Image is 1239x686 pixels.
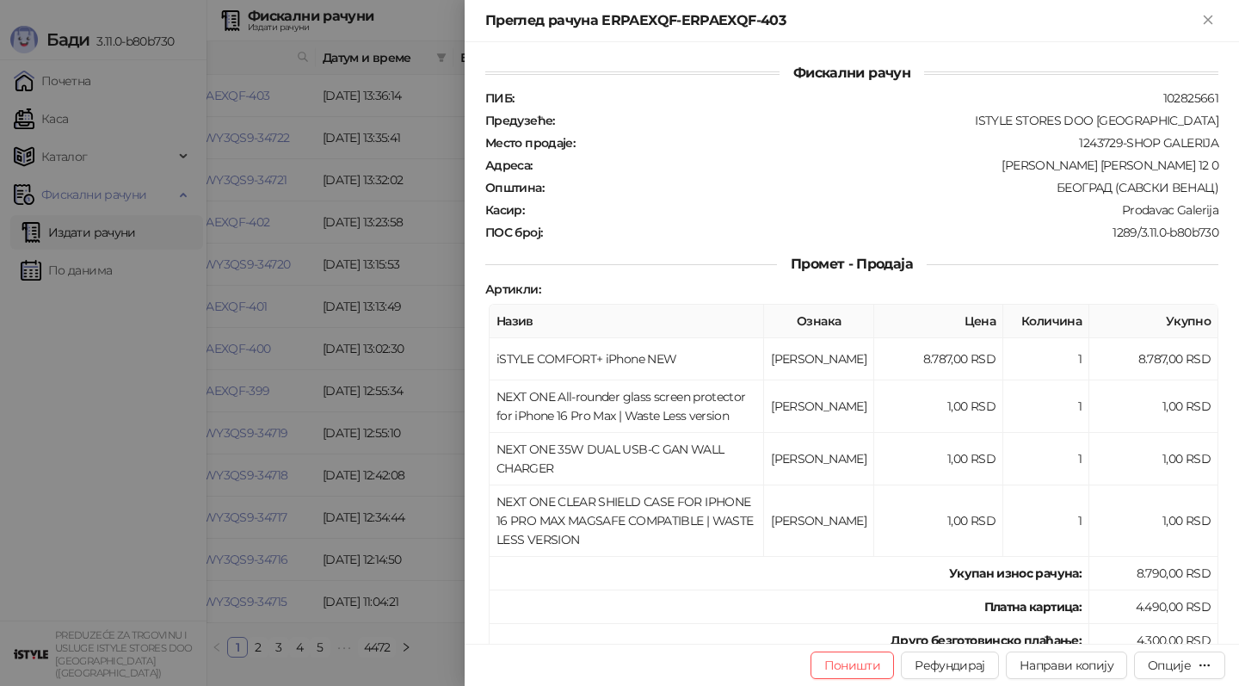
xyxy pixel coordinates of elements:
[1198,10,1218,31] button: Close
[1134,652,1225,679] button: Опције
[490,305,764,338] th: Назив
[526,202,1220,218] div: Prodavac Galerija
[546,180,1220,195] div: БЕОГРАД (САВСКИ ВЕНАЦ)
[485,180,544,195] strong: Општина :
[485,158,533,173] strong: Адреса :
[874,485,1003,557] td: 1,00 RSD
[485,113,555,128] strong: Предузеће :
[1003,380,1089,433] td: 1
[764,433,874,485] td: [PERSON_NAME]
[485,225,542,240] strong: ПОС број :
[901,652,999,679] button: Рефундирај
[1089,305,1218,338] th: Укупно
[1089,624,1218,658] td: 4.300,00 RSD
[1089,338,1218,380] td: 8.787,00 RSD
[1020,658,1113,673] span: Направи копију
[811,652,895,679] button: Поништи
[1089,557,1218,590] td: 8.790,00 RSD
[777,256,927,272] span: Промет - Продаја
[1003,485,1089,557] td: 1
[485,202,524,218] strong: Касир :
[1089,433,1218,485] td: 1,00 RSD
[874,380,1003,433] td: 1,00 RSD
[1006,652,1127,679] button: Направи копију
[874,305,1003,338] th: Цена
[780,65,924,81] span: Фискални рачун
[1148,658,1191,673] div: Опције
[490,433,764,485] td: NEXT ONE 35W DUAL USB-C GAN WALL CHARGER
[1003,433,1089,485] td: 1
[490,338,764,380] td: iSTYLE COMFORT+ iPhone NEW
[485,281,540,297] strong: Артикли :
[764,485,874,557] td: [PERSON_NAME]
[1089,590,1218,624] td: 4.490,00 RSD
[984,599,1082,615] strong: Платна картица :
[764,338,874,380] td: [PERSON_NAME]
[490,380,764,433] td: NEXT ONE All-rounder glass screen protector for iPhone 16 Pro Max | Waste Less version
[485,10,1198,31] div: Преглед рачуна ERPAEXQF-ERPAEXQF-403
[764,305,874,338] th: Ознака
[1003,305,1089,338] th: Количина
[1089,485,1218,557] td: 1,00 RSD
[557,113,1220,128] div: ISTYLE STORES DOO [GEOGRAPHIC_DATA]
[544,225,1220,240] div: 1289/3.11.0-b80b730
[874,433,1003,485] td: 1,00 RSD
[485,135,575,151] strong: Место продаје :
[764,380,874,433] td: [PERSON_NAME]
[534,158,1220,173] div: [PERSON_NAME] [PERSON_NAME] 12 0
[576,135,1220,151] div: 1243729-SHOP GALERIJA
[1089,380,1218,433] td: 1,00 RSD
[515,90,1220,106] div: 102825661
[874,338,1003,380] td: 8.787,00 RSD
[1003,338,1089,380] td: 1
[891,633,1082,648] strong: Друго безготовинско плаћање :
[490,485,764,557] td: NEXT ONE CLEAR SHIELD CASE FOR IPHONE 16 PRO MAX MAGSAFE COMPATIBLE | WASTE LESS VERSION
[949,565,1082,581] strong: Укупан износ рачуна :
[485,90,514,106] strong: ПИБ :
